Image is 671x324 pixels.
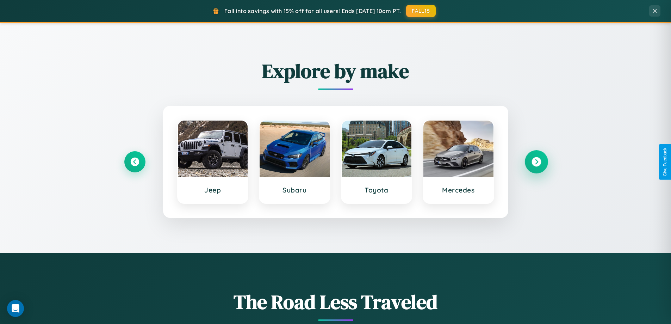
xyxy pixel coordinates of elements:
[124,57,547,85] h2: Explore by make
[349,186,405,194] h3: Toyota
[267,186,323,194] h3: Subaru
[7,300,24,317] div: Open Intercom Messenger
[185,186,241,194] h3: Jeep
[430,186,486,194] h3: Mercedes
[224,7,401,14] span: Fall into savings with 15% off for all users! Ends [DATE] 10am PT.
[124,288,547,316] h1: The Road Less Traveled
[406,5,436,17] button: FALL15
[663,148,667,176] div: Give Feedback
